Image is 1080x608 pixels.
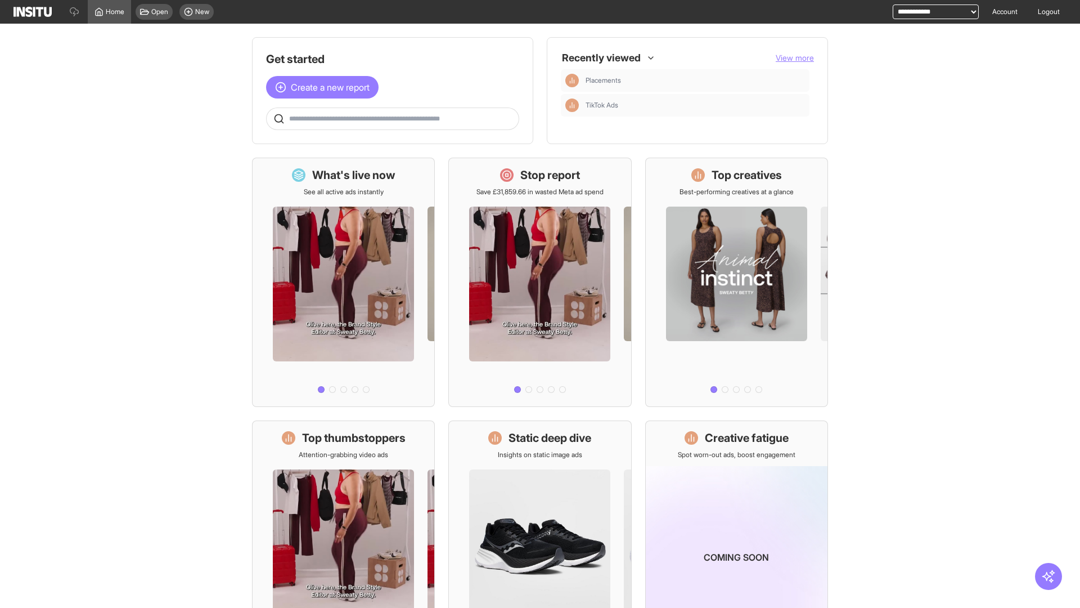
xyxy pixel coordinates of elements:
[586,76,805,85] span: Placements
[508,430,591,446] h1: Static deep dive
[13,7,52,17] img: Logo
[565,74,579,87] div: Insights
[291,81,370,94] span: Create a new report
[498,450,582,459] p: Insights on static image ads
[151,7,168,16] span: Open
[299,450,388,459] p: Attention-grabbing video ads
[565,99,579,112] div: Insights
[679,187,794,196] p: Best-performing creatives at a glance
[520,167,580,183] h1: Stop report
[266,76,379,99] button: Create a new report
[586,101,805,110] span: TikTok Ads
[304,187,384,196] p: See all active ads instantly
[476,187,604,196] p: Save £31,859.66 in wasted Meta ad spend
[645,158,828,407] a: Top creativesBest-performing creatives at a glance
[712,167,782,183] h1: Top creatives
[195,7,209,16] span: New
[266,51,519,67] h1: Get started
[586,76,621,85] span: Placements
[776,52,814,64] button: View more
[302,430,406,446] h1: Top thumbstoppers
[312,167,395,183] h1: What's live now
[776,53,814,62] span: View more
[252,158,435,407] a: What's live nowSee all active ads instantly
[586,101,618,110] span: TikTok Ads
[106,7,124,16] span: Home
[448,158,631,407] a: Stop reportSave £31,859.66 in wasted Meta ad spend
